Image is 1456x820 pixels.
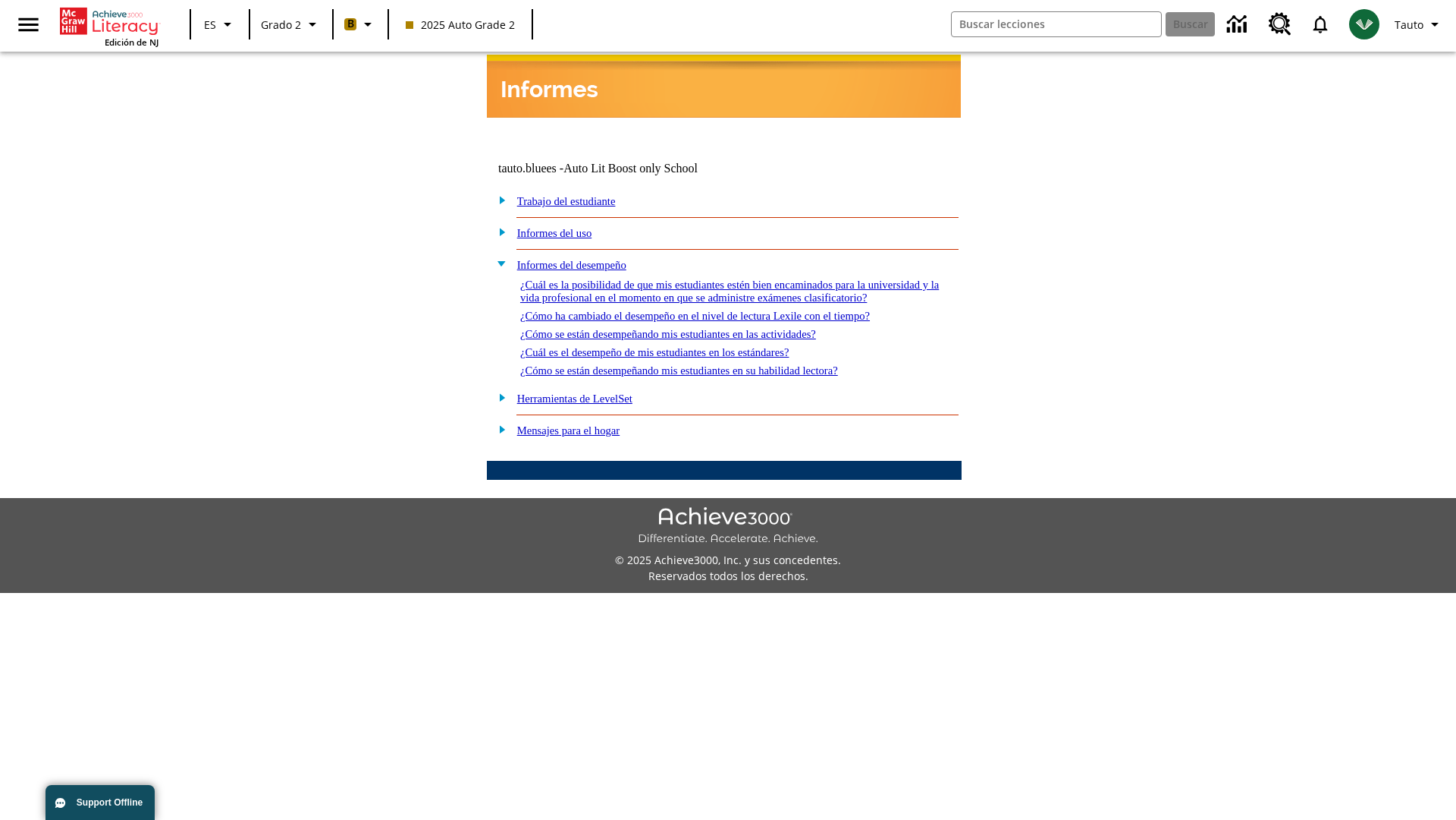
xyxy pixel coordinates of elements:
span: 2025 Auto Grade 2 [406,17,515,33]
span: Grado 2 [261,17,301,33]
img: minus.gif [491,257,507,270]
a: ¿Cuál es el desempeño de mis estudiantes en los estándares? [520,346,789,358]
img: Achieve3000 Differentiate Accelerate Achieve [638,507,818,546]
a: Notificaciones [1301,5,1340,44]
img: header [487,55,961,118]
button: Escoja un nuevo avatar [1340,5,1389,44]
a: Informes del desempeño [517,259,626,271]
nobr: Auto Lit Boost only School [563,162,698,175]
img: plus.gif [491,225,507,238]
button: Abrir el menú lateral [6,2,51,47]
img: plus.gif [491,193,507,207]
td: tauto.bluees - [498,162,777,175]
a: Informes del uso [517,227,592,239]
a: ¿Cómo se están desempeñando mis estudiantes en su habilidad lectora? [520,364,838,377]
a: Trabajo del estudiante [517,195,616,207]
span: B [347,14,354,33]
a: ¿Cómo se están desempeñando mis estudiantes en las actividades? [520,328,816,340]
a: Herramientas de LevelSet [517,393,632,405]
button: Perfil/Configuración [1389,11,1450,38]
div: Portada [60,5,158,48]
span: Tauto [1395,17,1423,33]
span: Support Offline [77,797,143,808]
button: Boost El color de la clase es anaranjado claro. Cambiar el color de la clase. [338,11,383,38]
a: Centro de recursos, Se abrirá en una pestaña nueva. [1260,4,1301,45]
button: Lenguaje: ES, Selecciona un idioma [196,11,244,38]
span: Edición de NJ [105,36,158,48]
img: plus.gif [491,422,507,436]
button: Support Offline [45,785,155,820]
button: Grado: Grado 2, Elige un grado [255,11,328,38]
img: avatar image [1349,9,1379,39]
img: plus.gif [491,390,507,404]
span: ES [204,17,216,33]
input: Buscar campo [952,12,1161,36]
a: Mensajes para el hogar [517,424,620,437]
a: ¿Cuál es la posibilidad de que mis estudiantes estén bien encaminados para la universidad y la vi... [520,279,939,304]
a: Centro de información [1218,4,1260,46]
a: ¿Cómo ha cambiado el desempeño en el nivel de lectura Lexile con el tiempo? [520,310,870,322]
